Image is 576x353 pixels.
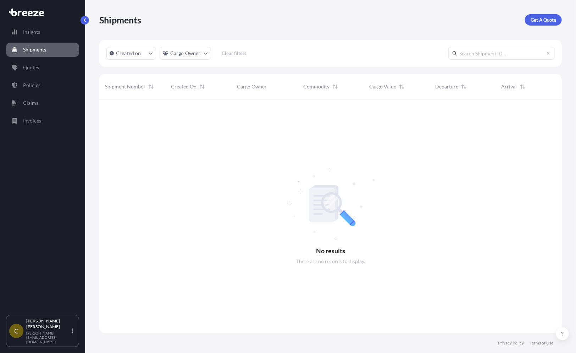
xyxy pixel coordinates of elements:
p: Clear filters [222,50,247,57]
span: Cargo Value [369,83,396,90]
span: Commodity [303,83,329,90]
a: Terms of Use [530,340,553,346]
span: C [14,327,18,335]
p: [PERSON_NAME] [PERSON_NAME] [26,318,70,330]
p: Cargo Owner [170,50,201,57]
span: Created On [171,83,196,90]
a: Policies [6,78,79,92]
button: cargoOwner Filter options [160,47,211,60]
button: createdOn Filter options [106,47,156,60]
span: Arrival [502,83,517,90]
button: Sort [519,82,527,91]
a: Get A Quote [525,14,562,26]
span: Cargo Owner [237,83,267,90]
button: Sort [460,82,468,91]
button: Sort [331,82,339,91]
p: Shipments [99,14,142,26]
input: Search Shipment ID... [448,47,555,60]
a: Insights [6,25,79,39]
a: Invoices [6,114,79,128]
button: Clear filters [215,48,254,59]
p: Created on [116,50,141,57]
span: Departure [435,83,458,90]
a: Privacy Policy [498,340,524,346]
a: Quotes [6,60,79,75]
a: Claims [6,96,79,110]
button: Sort [398,82,406,91]
p: [PERSON_NAME][EMAIL_ADDRESS][DOMAIN_NAME] [26,331,70,344]
button: Sort [147,82,155,91]
span: Shipment Number [105,83,145,90]
a: Shipments [6,43,79,57]
p: Shipments [23,46,46,53]
p: Invoices [23,117,41,124]
button: Sort [198,82,206,91]
p: Claims [23,99,38,107]
p: Quotes [23,64,39,71]
p: Insights [23,28,40,36]
p: Policies [23,82,40,89]
p: Get A Quote [531,16,556,23]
